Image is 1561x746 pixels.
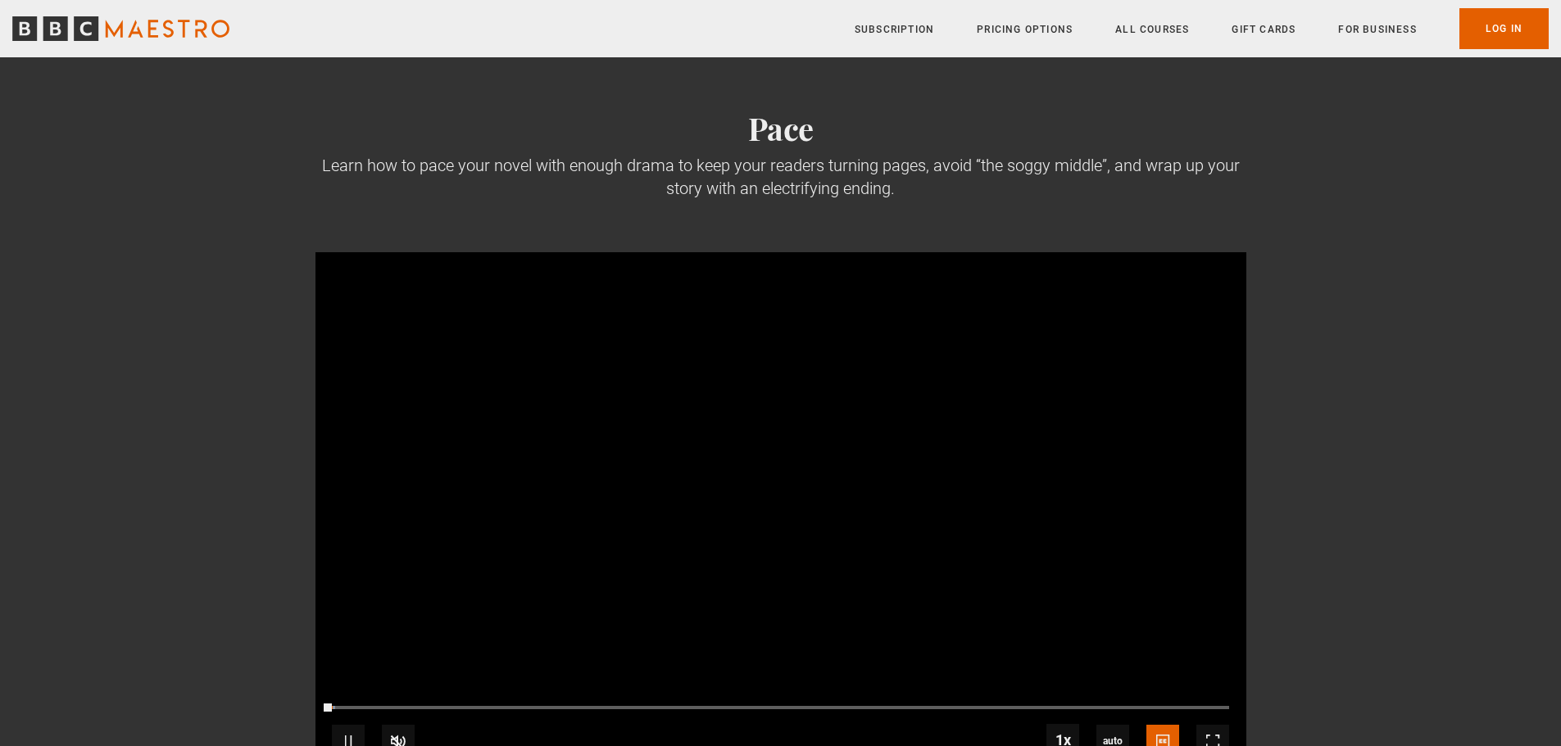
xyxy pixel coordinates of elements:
a: All Courses [1115,21,1189,38]
div: Progress Bar [332,706,1228,709]
a: Log In [1459,8,1549,49]
a: Gift Cards [1232,21,1296,38]
a: For business [1338,21,1416,38]
a: Subscription [855,21,934,38]
h2: Pace [315,110,1246,147]
nav: Primary [855,8,1549,49]
div: Learn how to pace your novel with enough drama to keep your readers turning pages, avoid “the sog... [315,154,1246,200]
a: Pricing Options [977,21,1073,38]
svg: BBC Maestro [12,16,229,41]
